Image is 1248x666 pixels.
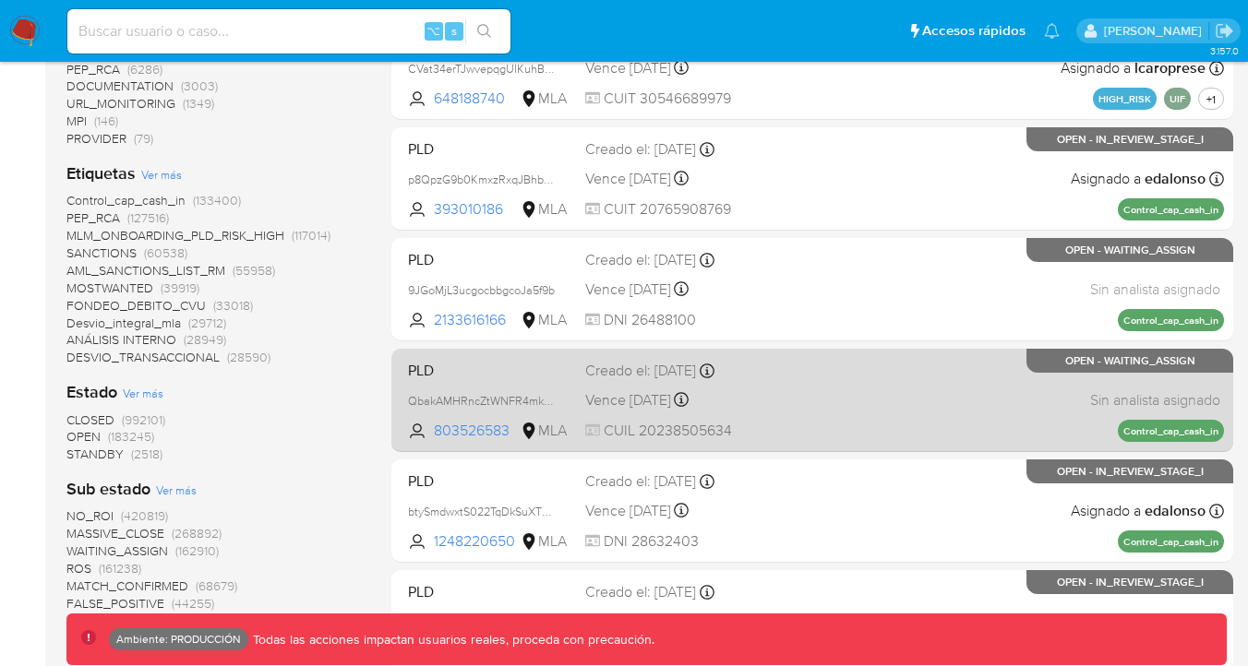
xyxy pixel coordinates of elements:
[922,21,1026,41] span: Accesos rápidos
[426,22,440,40] span: ⌥
[465,18,503,44] button: search-icon
[1044,23,1060,39] a: Notificaciones
[451,22,457,40] span: s
[248,631,654,648] p: Todas las acciones impactan usuarios reales, proceda con precaución.
[67,19,510,43] input: Buscar usuario o caso...
[1215,21,1234,41] a: Salir
[1104,22,1208,40] p: esteban.salas@mercadolibre.com.co
[1210,43,1239,58] span: 3.157.0
[116,636,241,643] p: Ambiente: PRODUCCIÓN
